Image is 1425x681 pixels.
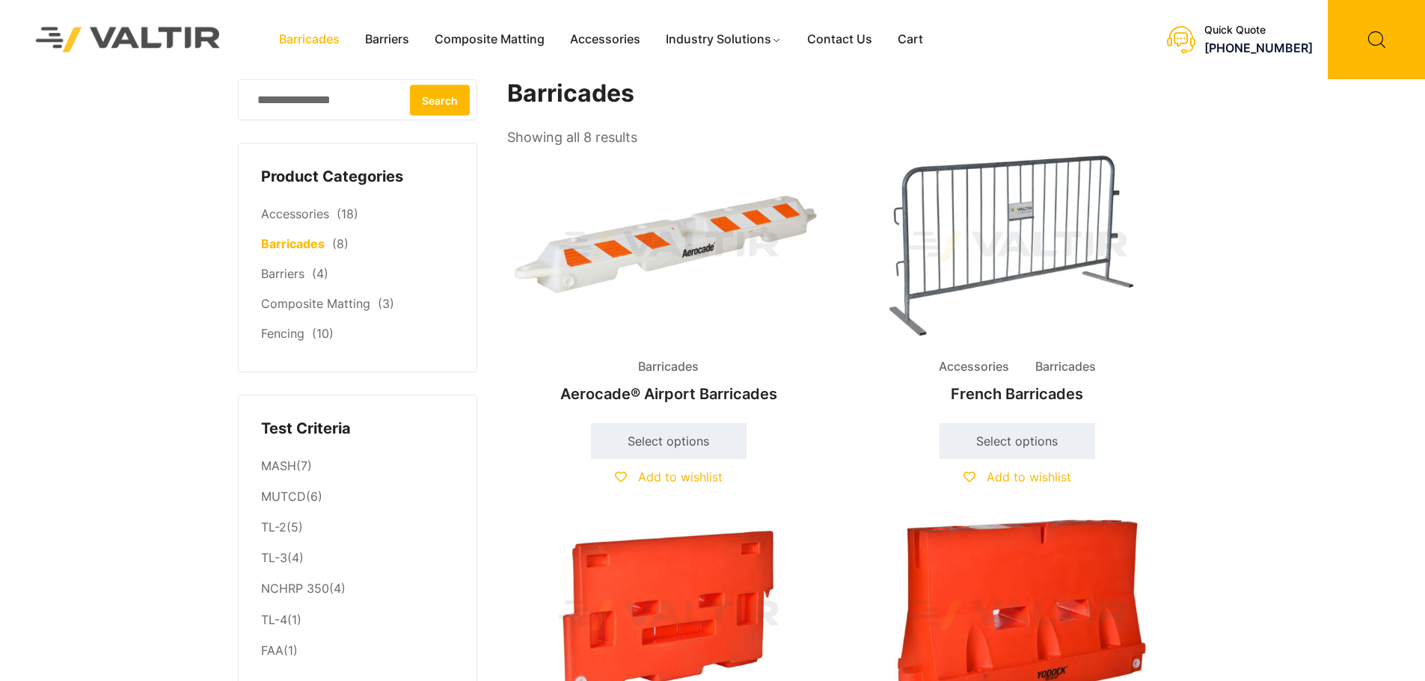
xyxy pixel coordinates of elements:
[507,378,830,410] h2: Aerocade® Airport Barricades
[261,482,454,513] li: (6)
[653,28,794,51] a: Industry Solutions
[507,150,830,410] a: BarricadesAerocade® Airport Barricades
[261,206,329,221] a: Accessories
[261,513,454,543] li: (5)
[856,378,1179,410] h2: French Barricades
[261,550,287,565] a: TL-3
[261,574,454,605] li: (4)
[410,84,470,115] button: Search
[1204,40,1313,55] a: [PHONE_NUMBER]
[261,326,304,341] a: Fencing
[261,635,454,662] li: (1)
[261,612,287,627] a: TL-4
[1024,356,1107,378] span: Barricades
[16,7,240,71] img: Valtir Rentals
[507,125,637,150] p: Showing all 8 results
[422,28,557,51] a: Composite Matting
[261,489,306,504] a: MUTCD
[794,28,885,51] a: Contact Us
[261,418,454,440] h4: Test Criteria
[638,469,723,484] span: Add to wishlist
[266,28,352,51] a: Barricades
[337,206,358,221] span: (18)
[261,543,454,574] li: (4)
[940,423,1095,459] a: Select options for “French Barricades”
[507,79,1180,108] h1: Barricades
[261,643,284,658] a: FAA
[591,423,747,459] a: Select options for “Aerocade® Airport Barricades”
[963,469,1071,484] a: Add to wishlist
[261,451,454,481] li: (7)
[987,469,1071,484] span: Add to wishlist
[856,150,1179,410] a: Accessories BarricadesFrench Barricades
[885,28,936,51] a: Cart
[352,28,422,51] a: Barriers
[378,296,394,311] span: (3)
[261,581,329,596] a: NCHRP 350
[261,458,296,473] a: MASH
[928,356,1020,378] span: Accessories
[615,469,723,484] a: Add to wishlist
[557,28,653,51] a: Accessories
[261,166,454,188] h4: Product Categories
[261,296,370,311] a: Composite Matting
[312,326,334,341] span: (10)
[312,266,328,281] span: (4)
[332,236,349,251] span: (8)
[627,356,710,378] span: Barricades
[261,236,325,251] a: Barricades
[1204,24,1313,37] div: Quick Quote
[261,605,454,635] li: (1)
[261,520,286,534] a: TL-2
[261,266,304,281] a: Barriers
